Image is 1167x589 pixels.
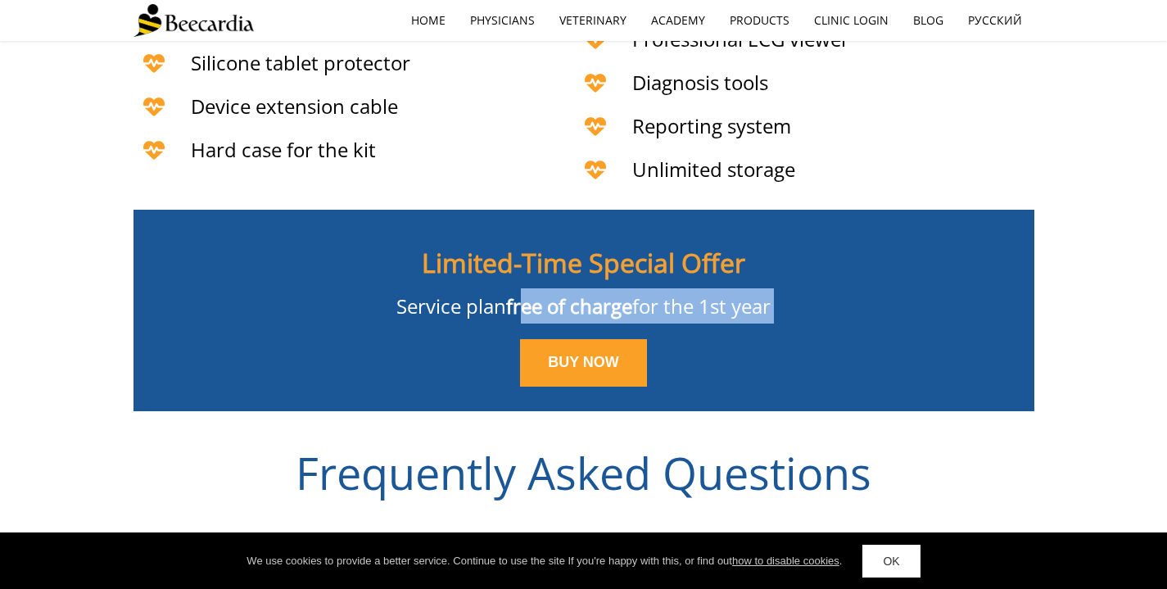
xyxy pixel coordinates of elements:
span: Unlimited storage [632,156,795,183]
a: how to disable cookies [732,555,839,567]
span: Service plan [396,292,506,319]
span: Device extension cable [191,93,398,120]
a: Veterinary [547,2,639,39]
a: home [399,2,458,39]
span: Hard case for the kit [191,136,376,163]
span: Reporting system [632,112,791,139]
a: Clinic Login [802,2,901,39]
a: OK [862,545,920,578]
a: Academy [639,2,717,39]
span: Silicone tablet protector [191,49,410,76]
a: Physicians [458,2,547,39]
a: Products [717,2,802,39]
img: Beecardia [133,4,254,37]
div: We use cookies to provide a better service. Continue to use the site If you're happy with this, o... [247,553,842,569]
span: Limited-Time Special Offer [422,245,745,280]
span: for the 1st year [632,292,771,319]
a: Русский [956,2,1034,39]
a: BUY NOW [520,339,647,387]
span: Frequently Asked Questions [296,442,871,503]
span: BUY NOW [548,354,619,370]
span: free of charge [506,292,632,319]
span: Diagnosis tools [632,69,768,96]
a: Blog [901,2,956,39]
